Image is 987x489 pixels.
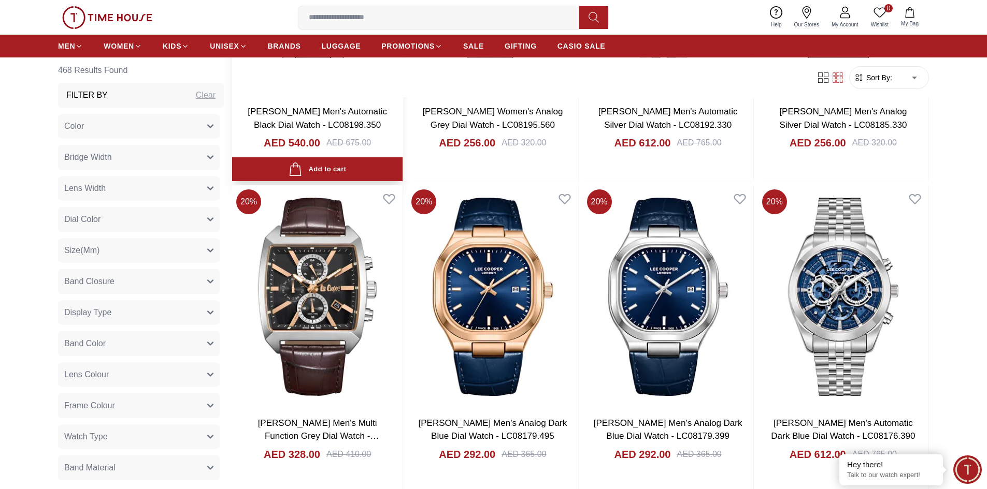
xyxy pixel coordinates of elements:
[58,58,224,83] h6: 468 Results Found
[897,20,923,27] span: My Bag
[58,424,220,449] button: Watch Type
[64,182,106,195] span: Lens Width
[268,41,301,51] span: BRANDS
[463,41,484,51] span: SALE
[104,37,142,55] a: WOMEN
[58,331,220,356] button: Band Color
[58,145,220,170] button: Bridge Width
[64,151,112,164] span: Bridge Width
[64,462,116,474] span: Band Material
[58,37,83,55] a: MEN
[196,89,216,101] div: Clear
[854,72,892,83] button: Sort By:
[58,41,75,51] span: MEN
[614,447,671,462] h4: AED 292.00
[598,107,738,130] a: [PERSON_NAME] Men's Automatic Silver Dial Watch - LC08192.330
[64,399,115,412] span: Frame Colour
[62,6,152,29] img: ...
[326,137,371,149] div: AED 675.00
[64,120,84,132] span: Color
[236,189,261,214] span: 20 %
[788,4,825,31] a: Our Stores
[867,21,893,28] span: Wishlist
[677,448,721,461] div: AED 365.00
[827,21,863,28] span: My Account
[779,107,907,130] a: [PERSON_NAME] Men's Analog Silver Dial Watch - LC08185.330
[232,185,403,408] img: Lee Cooper Men's Multi Function Grey Dial Watch - LC08180.362
[847,471,935,480] p: Talk to our watch expert!
[58,455,220,480] button: Band Material
[765,4,788,31] a: Help
[407,185,578,408] img: Lee Cooper Men's Analog Dark Blue Dial Watch - LC08179.495
[64,244,99,257] span: Size(Mm)
[64,306,111,319] span: Display Type
[104,41,134,51] span: WOMEN
[762,189,787,214] span: 20 %
[583,185,753,408] img: Lee Cooper Men's Analog Dark Blue Dial Watch - LC08179.399
[439,447,495,462] h4: AED 292.00
[895,5,925,29] button: My Bag
[210,37,247,55] a: UNISEX
[502,137,546,149] div: AED 320.00
[326,448,371,461] div: AED 410.00
[557,41,606,51] span: CASIO SALE
[58,362,220,387] button: Lens Colour
[268,37,301,55] a: BRANDS
[66,89,108,101] h3: Filter By
[767,21,786,28] span: Help
[381,41,435,51] span: PROMOTIONS
[790,21,823,28] span: Our Stores
[505,41,537,51] span: GIFTING
[419,418,567,441] a: [PERSON_NAME] Men's Analog Dark Blue Dial Watch - LC08179.495
[58,207,220,232] button: Dial Color
[264,447,320,462] h4: AED 328.00
[953,455,982,484] div: Chat Widget
[463,37,484,55] a: SALE
[884,4,893,12] span: 0
[58,269,220,294] button: Band Closure
[322,41,361,51] span: LUGGAGE
[58,114,220,139] button: Color
[289,162,346,176] div: Add to cart
[587,189,612,214] span: 20 %
[210,41,239,51] span: UNISEX
[505,37,537,55] a: GIFTING
[864,72,892,83] span: Sort By:
[594,418,742,441] a: [PERSON_NAME] Men's Analog Dark Blue Dial Watch - LC08179.399
[381,37,442,55] a: PROMOTIONS
[614,136,671,150] h4: AED 612.00
[790,447,846,462] h4: AED 612.00
[258,418,379,454] a: [PERSON_NAME] Men's Multi Function Grey Dial Watch - LC08180.362
[64,337,106,350] span: Band Color
[64,431,108,443] span: Watch Type
[58,176,220,201] button: Lens Width
[771,418,915,441] a: [PERSON_NAME] Men's Automatic Dark Blue Dial Watch - LC08176.390
[411,189,436,214] span: 20 %
[64,275,115,288] span: Band Closure
[502,448,546,461] div: AED 365.00
[64,213,101,226] span: Dial Color
[790,136,846,150] h4: AED 256.00
[852,137,897,149] div: AED 320.00
[64,368,109,381] span: Lens Colour
[264,136,320,150] h4: AED 540.00
[758,185,928,408] img: Lee Cooper Men's Automatic Dark Blue Dial Watch - LC08176.390
[232,157,403,182] button: Add to cart
[865,4,895,31] a: 0Wishlist
[677,137,721,149] div: AED 765.00
[163,37,189,55] a: KIDS
[58,238,220,263] button: Size(Mm)
[847,460,935,470] div: Hey there!
[557,37,606,55] a: CASIO SALE
[422,107,563,130] a: [PERSON_NAME] Women's Analog Grey Dial Watch - LC08195.560
[852,448,897,461] div: AED 765.00
[322,37,361,55] a: LUGGAGE
[58,393,220,418] button: Frame Colour
[439,136,495,150] h4: AED 256.00
[58,300,220,325] button: Display Type
[163,41,181,51] span: KIDS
